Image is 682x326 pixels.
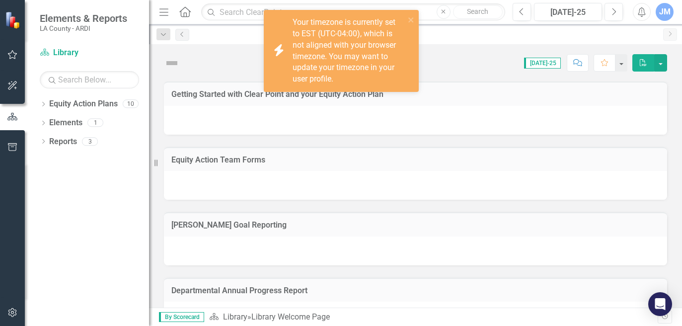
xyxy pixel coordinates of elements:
h3: [PERSON_NAME] Goal Reporting [171,221,660,230]
a: Library [40,47,139,59]
div: Open Intercom Messenger [648,292,672,316]
span: Elements & Reports [40,12,127,24]
img: Not Defined [164,55,180,71]
a: Elements [49,117,82,129]
h3: Departmental Annual Progress Report [171,286,660,295]
span: [DATE]-25 [524,58,561,69]
div: [DATE]-25 [537,6,599,18]
h3: Getting Started with Clear Point and your Equity Action Plan [171,90,660,99]
div: Library Welcome Page [251,312,330,322]
button: JM [656,3,674,21]
h3: Equity Action Team Forms [171,156,660,164]
div: Your timezone is currently set to EST (UTC-04:00), which is not aligned with your browser timezon... [293,17,405,85]
a: Equity Action Plans [49,98,118,110]
button: close [408,14,415,25]
div: 3 [82,137,98,146]
span: By Scorecard [159,312,204,322]
a: Library [223,312,247,322]
a: Reports [49,136,77,148]
input: Search Below... [40,71,139,88]
div: 10 [123,100,139,108]
span: Search [467,7,488,15]
input: Search ClearPoint... [201,3,505,21]
small: LA County - ARDI [40,24,127,32]
button: Search [453,5,503,19]
img: ClearPoint Strategy [5,11,22,29]
div: » [209,312,658,323]
button: [DATE]-25 [534,3,602,21]
div: 1 [87,119,103,127]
